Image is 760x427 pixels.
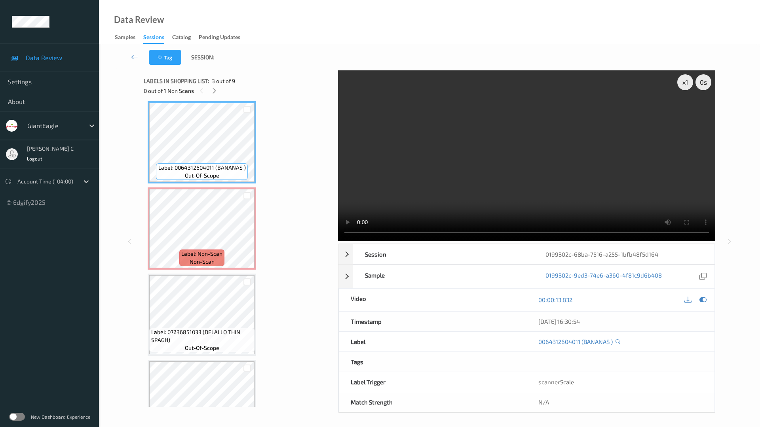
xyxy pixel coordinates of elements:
a: Pending Updates [199,32,248,43]
div: Tags [339,352,527,372]
div: Data Review [114,16,164,24]
div: Sample0199302c-9ed3-74e6-a360-4f81c9d6b408 [338,265,715,288]
div: N/A [526,392,714,412]
div: Label Trigger [339,372,527,392]
div: Label [339,332,527,351]
div: Video [339,289,527,311]
div: Match Strength [339,392,527,412]
div: Sample [353,265,534,288]
span: Label: 0064312604011 (BANANAS ) [158,164,246,172]
a: 00:00:13.832 [538,296,572,304]
div: Catalog [172,33,191,43]
span: non-scan [190,258,215,266]
span: Label: 07236851033 (DELALLO THIN SPAGH) [151,328,253,344]
button: Tag [149,50,181,65]
div: Sessions [143,33,164,44]
a: Samples [115,32,143,43]
div: 0 s [695,74,711,90]
div: [DATE] 16:30:54 [538,317,703,325]
div: 0 out of 1 Non Scans [144,86,332,96]
span: out-of-scope [185,344,219,352]
div: x 1 [677,74,693,90]
div: Session [353,244,534,264]
a: 0064312604011 (BANANAS ) [538,338,613,346]
span: Session: [191,53,214,61]
a: Catalog [172,32,199,43]
a: Sessions [143,32,172,44]
span: 3 out of 9 [212,77,235,85]
div: Session0199302c-68ba-7516-a255-1bfb48f5d164 [338,244,715,265]
div: Timestamp [339,312,527,331]
div: Samples [115,33,135,43]
div: Pending Updates [199,33,240,43]
span: out-of-scope [185,172,219,179]
a: 0199302c-9ed3-74e6-a360-4f81c9d6b408 [545,271,662,282]
div: 0199302c-68ba-7516-a255-1bfb48f5d164 [534,244,714,264]
div: scannerScale [526,372,714,392]
span: Labels in shopping list: [144,77,209,85]
span: Label: Non-Scan [181,250,222,258]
